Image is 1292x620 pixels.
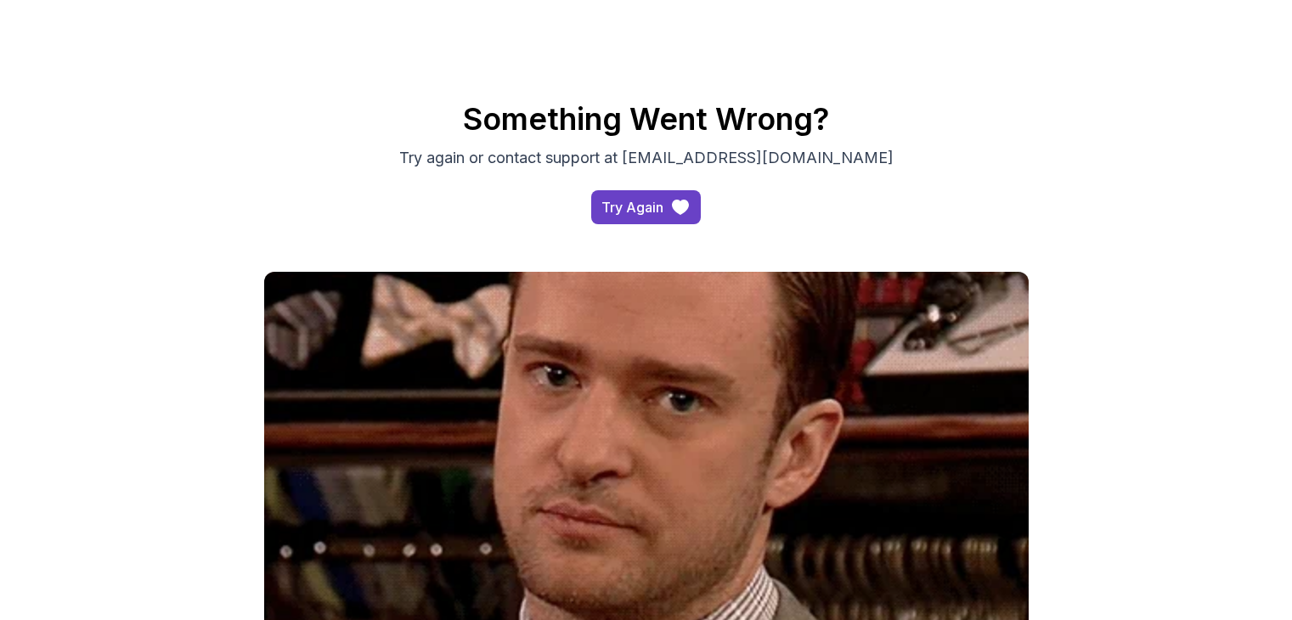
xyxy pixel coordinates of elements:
[591,190,701,224] button: Try Again
[601,197,663,217] div: Try Again
[52,102,1241,136] h2: Something Went Wrong?
[591,190,701,224] a: access-dashboard
[361,146,932,170] p: Try again or contact support at [EMAIL_ADDRESS][DOMAIN_NAME]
